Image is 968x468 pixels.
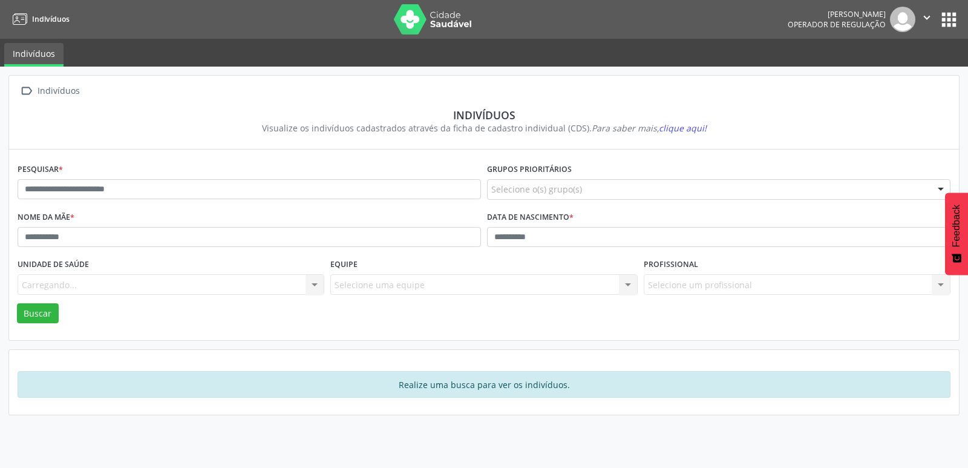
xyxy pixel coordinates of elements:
span: Operador de regulação [788,19,886,30]
div: [PERSON_NAME] [788,9,886,19]
label: Nome da mãe [18,208,74,227]
span: Selecione o(s) grupo(s) [491,183,582,196]
label: Equipe [330,255,358,274]
button: Buscar [17,303,59,324]
label: Profissional [644,255,698,274]
div: Indivíduos [35,82,82,100]
span: clique aqui! [659,122,707,134]
a:  Indivíduos [18,82,82,100]
div: Visualize os indivíduos cadastrados através da ficha de cadastro individual (CDS). [26,122,942,134]
div: Indivíduos [26,108,942,122]
a: Indivíduos [4,43,64,67]
label: Grupos prioritários [487,160,572,179]
label: Unidade de saúde [18,255,89,274]
i:  [920,11,934,24]
a: Indivíduos [8,9,70,29]
img: img [890,7,915,32]
label: Pesquisar [18,160,63,179]
i:  [18,82,35,100]
span: Feedback [951,205,962,247]
button: apps [938,9,960,30]
div: Realize uma busca para ver os indivíduos. [18,371,950,398]
span: Indivíduos [32,14,70,24]
i: Para saber mais, [592,122,707,134]
button:  [915,7,938,32]
button: Feedback - Mostrar pesquisa [945,193,968,275]
label: Data de nascimento [487,208,574,227]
